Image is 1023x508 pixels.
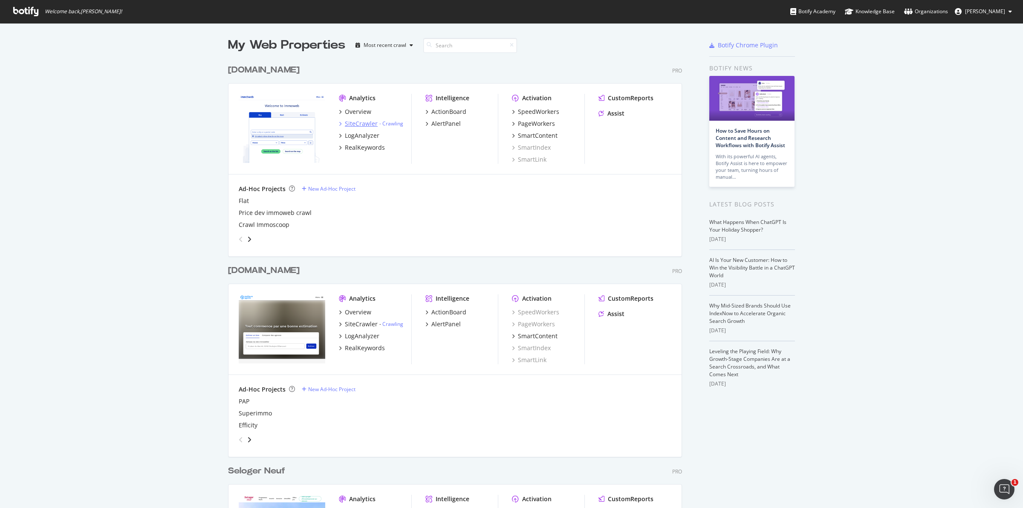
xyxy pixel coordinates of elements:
div: Ad-Hoc Projects [239,185,286,193]
div: Organizations [904,7,948,16]
div: [DOMAIN_NAME] [228,64,300,76]
a: What Happens When ChatGPT Is Your Holiday Shopper? [709,218,786,233]
div: Botify news [709,64,795,73]
div: SiteCrawler [345,119,378,128]
a: CustomReports [598,294,653,303]
div: LogAnalyzer [345,332,379,340]
div: Knowledge Base [845,7,895,16]
a: [DOMAIN_NAME] [228,264,303,277]
a: RealKeywords [339,143,385,152]
div: SiteCrawler [345,320,378,328]
div: PAP [239,397,249,406]
input: Search [423,38,517,53]
div: angle-right [246,235,252,244]
a: Assist [598,310,624,318]
div: Pro [672,67,682,74]
img: meilleursagents.com [239,294,325,363]
div: RealKeywords [345,344,385,352]
a: Price dev immoweb crawl [239,209,312,217]
a: How to Save Hours on Content and Research Workflows with Botify Assist [716,127,785,149]
div: CustomReports [608,94,653,102]
a: PageWorkers [512,119,555,128]
div: [DATE] [709,327,795,334]
div: SpeedWorkers [518,107,559,116]
div: SmartContent [518,332,558,340]
a: AI Is Your New Customer: How to Win the Visibility Battle in a ChatGPT World [709,256,795,279]
div: New Ad-Hoc Project [308,185,355,192]
a: CustomReports [598,94,653,102]
a: Efficity [239,421,257,430]
button: Most recent crawl [352,38,416,52]
a: New Ad-Hoc Project [302,185,355,192]
div: ActionBoard [431,308,466,316]
a: Leveling the Playing Field: Why Growth-Stage Companies Are at a Search Crossroads, and What Comes... [709,348,790,378]
a: [DOMAIN_NAME] [228,64,303,76]
div: Intelligence [436,495,469,503]
div: ActionBoard [431,107,466,116]
a: SmartContent [512,332,558,340]
div: CustomReports [608,294,653,303]
div: Intelligence [436,294,469,303]
div: PageWorkers [518,119,555,128]
a: ActionBoard [425,308,466,316]
div: Analytics [349,94,376,102]
div: Most recent crawl [364,43,406,48]
div: New Ad-Hoc Project [308,386,355,393]
a: SiteCrawler- Crawling [339,320,403,328]
a: PageWorkers [512,320,555,328]
div: Assist [607,109,624,118]
div: LogAnalyzer [345,131,379,140]
div: Intelligence [436,94,469,102]
a: ActionBoard [425,107,466,116]
div: Analytics [349,294,376,303]
div: - [379,320,403,328]
div: [DATE] [709,380,795,388]
div: [DATE] [709,235,795,243]
div: angle-left [235,232,246,246]
a: Overview [339,107,371,116]
a: Crawl Immoscoop [239,221,289,229]
div: Analytics [349,495,376,503]
a: New Ad-Hoc Project [302,386,355,393]
span: Welcome back, [PERSON_NAME] ! [45,8,122,15]
div: Ad-Hoc Projects [239,385,286,394]
div: CustomReports [608,495,653,503]
a: Superimmo [239,409,272,418]
div: SmartIndex [512,344,551,352]
div: angle-left [235,433,246,447]
span: 1 [1011,479,1018,486]
img: immoweb.be [239,94,325,163]
a: LogAnalyzer [339,131,379,140]
a: Overview [339,308,371,316]
div: AlertPanel [431,119,461,128]
a: LogAnalyzer [339,332,379,340]
div: AlertPanel [431,320,461,328]
a: SpeedWorkers [512,308,559,316]
div: My Web Properties [228,37,345,54]
div: Overview [345,308,371,316]
a: SmartContent [512,131,558,140]
div: angle-right [246,435,252,444]
div: Activation [522,495,552,503]
a: Flat [239,197,249,205]
a: Why Mid-Sized Brands Should Use IndexNow to Accelerate Organic Search Growth [709,302,791,325]
a: Seloger Neuf [228,465,289,477]
a: RealKeywords [339,344,385,352]
div: Seloger Neuf [228,465,285,477]
div: Assist [607,310,624,318]
div: RealKeywords [345,143,385,152]
div: With its powerful AI agents, Botify Assist is here to empower your team, turning hours of manual… [716,153,788,180]
div: Pro [672,468,682,475]
div: SmartContent [518,131,558,140]
a: SmartIndex [512,143,551,152]
a: AlertPanel [425,320,461,328]
div: Activation [522,294,552,303]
